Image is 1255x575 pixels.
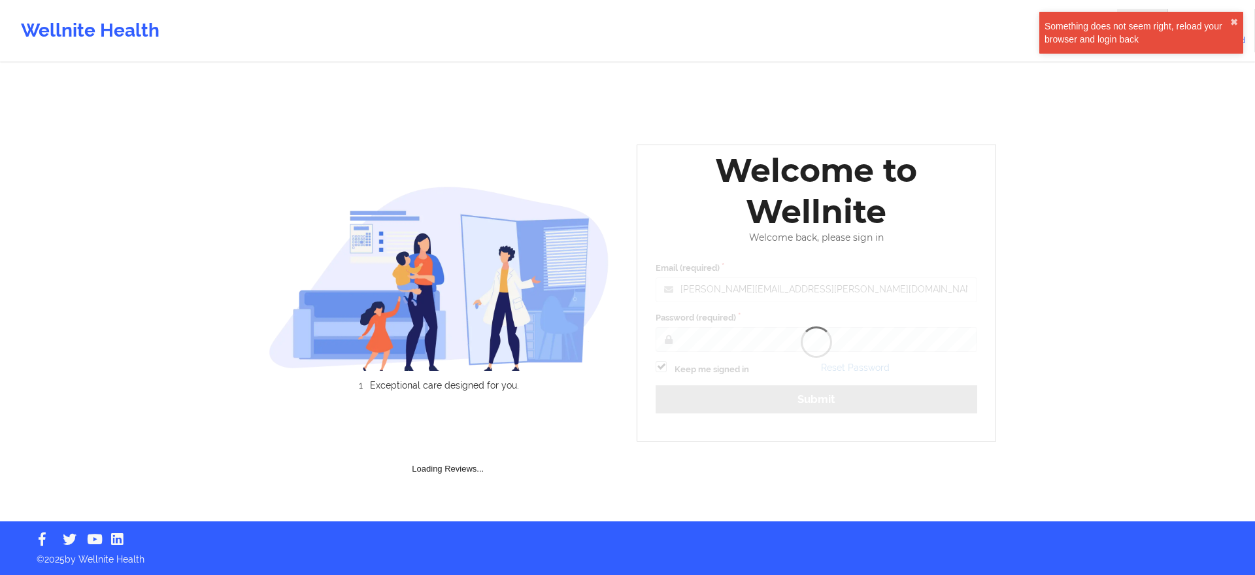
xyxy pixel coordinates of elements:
[646,150,986,232] div: Welcome to Wellnite
[1230,17,1238,27] button: close
[27,544,1228,566] p: © 2025 by Wellnite Health
[646,232,986,243] div: Welcome back, please sign in
[1045,20,1230,46] div: Something does not seem right, reload your browser and login back
[269,186,610,371] img: wellnite-auth-hero_200.c722682e.png
[280,380,609,391] li: Exceptional care designed for you.
[269,413,628,476] div: Loading Reviews...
